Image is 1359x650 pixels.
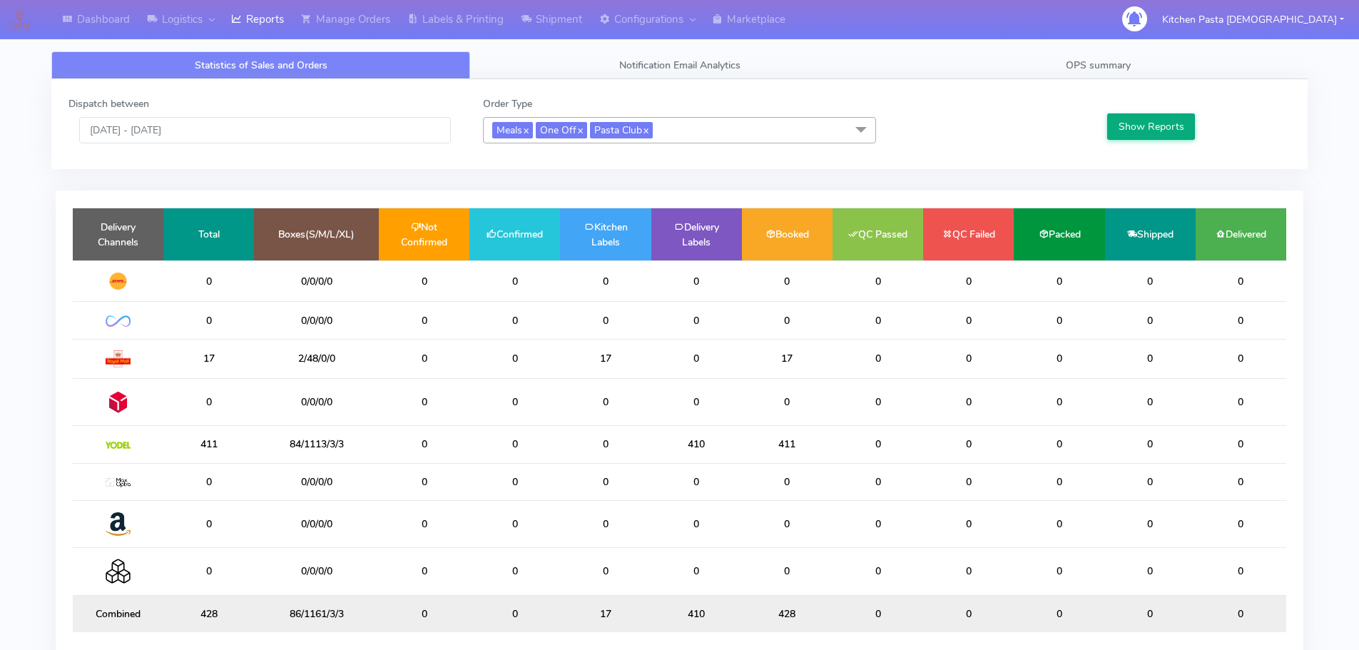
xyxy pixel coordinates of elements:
td: 0 [923,548,1014,595]
td: 0 [742,302,833,339]
td: 84/1113/3/3 [254,426,379,463]
td: 411 [163,426,254,463]
span: Statistics of Sales and Orders [195,59,327,72]
td: 0 [1014,595,1104,632]
td: Delivery Channels [73,208,163,260]
a: x [576,122,583,137]
input: Pick the Daterange [79,117,451,143]
td: 0 [379,302,469,339]
span: One Off [536,122,587,138]
td: 0 [379,339,469,378]
td: 0 [1014,500,1104,547]
td: 0 [833,302,923,339]
span: Pasta Club [590,122,653,138]
td: 0 [1014,548,1104,595]
td: 0 [469,500,560,547]
td: 428 [163,595,254,632]
td: Combined [73,595,163,632]
td: 0 [163,260,254,302]
td: 0 [923,426,1014,463]
td: 0 [379,426,469,463]
td: 0 [1105,378,1196,425]
span: Notification Email Analytics [619,59,740,72]
td: 0 [560,463,651,500]
td: 0 [1196,302,1286,339]
td: 0 [833,260,923,302]
td: 0 [833,500,923,547]
td: 0 [1105,548,1196,595]
td: 0 [923,260,1014,302]
td: 0 [742,500,833,547]
td: Packed [1014,208,1104,260]
td: 0 [469,463,560,500]
td: 0 [833,426,923,463]
td: 17 [560,339,651,378]
td: 0 [923,339,1014,378]
td: 0 [833,595,923,632]
td: 0 [469,378,560,425]
td: 0/0/0/0 [254,378,379,425]
td: 0 [1014,378,1104,425]
td: 411 [742,426,833,463]
td: 0 [1014,260,1104,302]
td: 0 [163,500,254,547]
td: 0 [379,548,469,595]
td: Delivered [1196,208,1286,260]
td: 0 [1014,463,1104,500]
img: DPD [106,390,131,415]
td: 0 [833,378,923,425]
td: 0 [469,339,560,378]
td: 0 [560,426,651,463]
td: 0 [1196,595,1286,632]
td: 0/0/0/0 [254,548,379,595]
td: 0 [923,378,1014,425]
td: 0 [560,302,651,339]
td: QC Failed [923,208,1014,260]
td: 0 [1105,339,1196,378]
td: 0 [651,339,742,378]
span: Meals [492,122,533,138]
td: 0 [1105,463,1196,500]
td: 0 [1196,500,1286,547]
td: 0 [1014,426,1104,463]
td: 0 [163,302,254,339]
td: 0 [651,260,742,302]
td: 0 [1105,426,1196,463]
img: DHL [106,272,131,290]
td: 0 [1105,302,1196,339]
td: 428 [742,595,833,632]
td: 0 [833,548,923,595]
td: 0 [469,260,560,302]
td: 0 [1196,378,1286,425]
img: Yodel [106,442,131,449]
td: 0 [742,548,833,595]
td: 0 [923,463,1014,500]
td: 0 [923,302,1014,339]
td: 0 [469,302,560,339]
td: 0 [1196,548,1286,595]
td: 0 [379,260,469,302]
button: Show Reports [1107,113,1195,140]
td: 0 [651,378,742,425]
img: Collection [106,559,131,584]
td: 0 [163,463,254,500]
td: 0 [651,302,742,339]
td: 0 [560,260,651,302]
td: Confirmed [469,208,560,260]
td: 0 [833,463,923,500]
td: 0 [651,548,742,595]
td: 0 [742,260,833,302]
td: 0 [163,378,254,425]
td: 0 [651,500,742,547]
td: 0 [1196,260,1286,302]
td: 86/1161/3/3 [254,595,379,632]
td: 0 [163,548,254,595]
td: Booked [742,208,833,260]
label: Dispatch between [68,96,149,111]
td: 410 [651,426,742,463]
td: 0 [1105,595,1196,632]
td: 0 [651,463,742,500]
td: 0 [1105,260,1196,302]
td: 0 [469,548,560,595]
span: OPS summary [1066,59,1131,72]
